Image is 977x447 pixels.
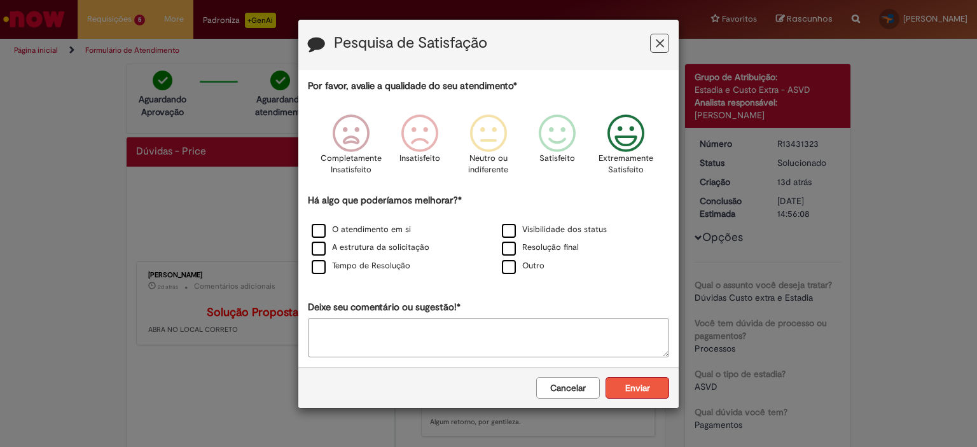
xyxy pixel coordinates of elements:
button: Enviar [606,377,669,399]
button: Cancelar [536,377,600,399]
label: Resolução final [502,242,579,254]
div: Satisfeito [525,105,590,192]
p: Insatisfeito [399,153,440,165]
div: Completamente Insatisfeito [318,105,383,192]
label: Pesquisa de Satisfação [334,35,487,52]
label: A estrutura da solicitação [312,242,429,254]
p: Satisfeito [539,153,575,165]
div: Extremamente Satisfeito [593,105,658,192]
label: Tempo de Resolução [312,260,410,272]
div: Neutro ou indiferente [456,105,521,192]
div: Insatisfeito [387,105,452,192]
label: Outro [502,260,544,272]
label: Visibilidade dos status [502,224,607,236]
p: Neutro ou indiferente [466,153,511,176]
div: Há algo que poderíamos melhorar?* [308,194,669,276]
p: Completamente Insatisfeito [321,153,382,176]
label: Deixe seu comentário ou sugestão!* [308,301,461,314]
label: O atendimento em si [312,224,411,236]
p: Extremamente Satisfeito [599,153,653,176]
label: Por favor, avalie a qualidade do seu atendimento* [308,79,517,93]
